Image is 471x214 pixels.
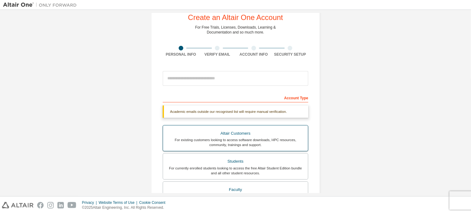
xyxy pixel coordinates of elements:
div: Faculty [167,185,304,194]
p: © 2025 Altair Engineering, Inc. All Rights Reserved. [82,205,169,210]
img: facebook.svg [37,202,44,208]
div: Create an Altair One Account [188,14,283,21]
div: For currently enrolled students looking to access the free Altair Student Edition bundle and all ... [167,166,304,176]
div: Account Info [235,52,272,57]
div: Security Setup [272,52,309,57]
div: Students [167,157,304,166]
img: Altair One [3,2,80,8]
div: Personal Info [163,52,199,57]
div: Cookie Consent [139,200,169,205]
img: altair_logo.svg [2,202,33,208]
img: instagram.svg [47,202,54,208]
div: Altair Customers [167,129,304,138]
div: Website Terms of Use [99,200,139,205]
div: Academic emails outside our recognised list will require manual verification. [163,105,308,118]
div: Privacy [82,200,99,205]
div: Account Type [163,93,308,102]
img: youtube.svg [68,202,76,208]
img: linkedin.svg [57,202,64,208]
div: Verify Email [199,52,236,57]
div: For existing customers looking to access software downloads, HPC resources, community, trainings ... [167,137,304,147]
div: For Free Trials, Licenses, Downloads, Learning & Documentation and so much more. [195,25,276,35]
